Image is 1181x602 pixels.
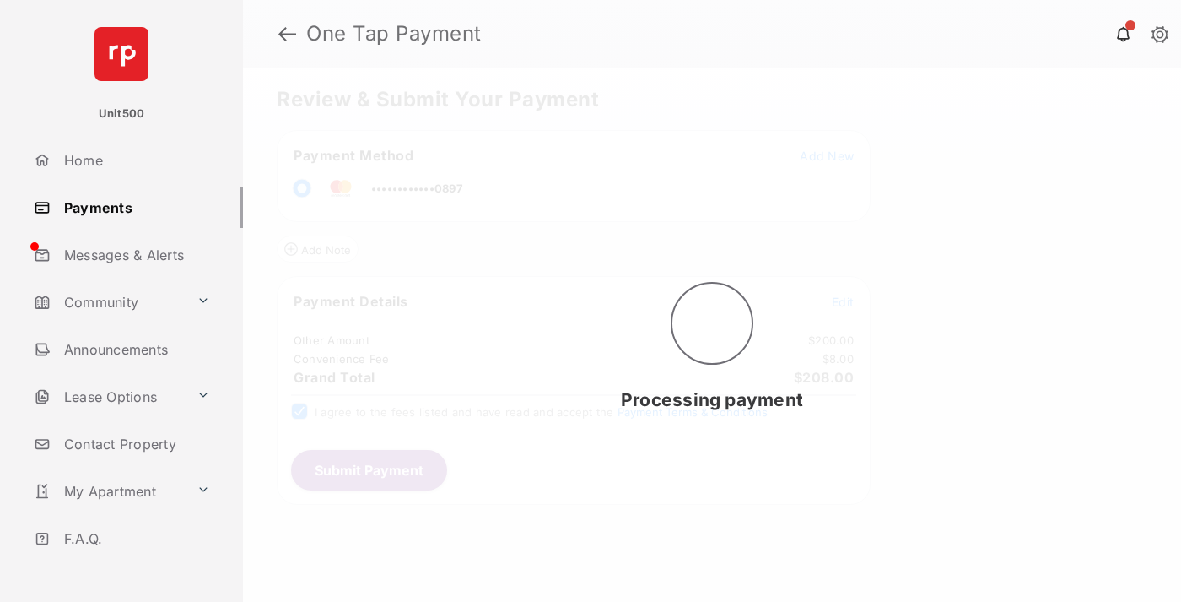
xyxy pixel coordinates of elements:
[27,377,190,417] a: Lease Options
[94,27,148,81] img: svg+xml;base64,PHN2ZyB4bWxucz0iaHR0cDovL3d3dy53My5vcmcvMjAwMC9zdmciIHdpZHRoPSI2NCIgaGVpZ2h0PSI2NC...
[27,235,243,275] a: Messages & Alerts
[306,24,482,44] strong: One Tap Payment
[27,471,190,512] a: My Apartment
[99,106,145,122] p: Unit500
[27,329,243,370] a: Announcements
[27,187,243,228] a: Payments
[27,518,243,559] a: F.A.Q.
[27,282,190,323] a: Community
[27,140,243,181] a: Home
[621,389,803,410] span: Processing payment
[27,424,243,464] a: Contact Property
